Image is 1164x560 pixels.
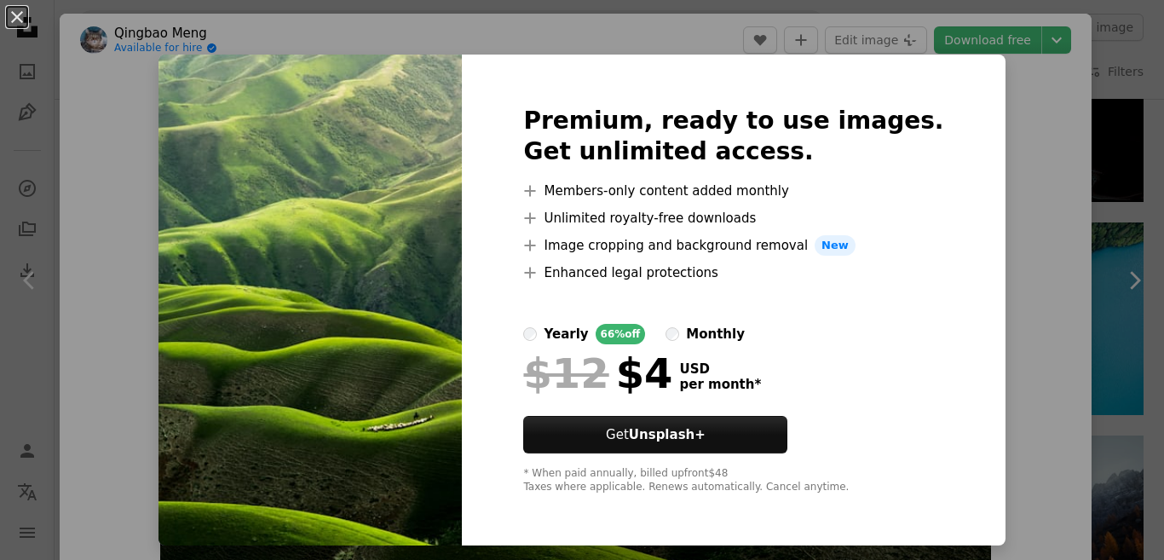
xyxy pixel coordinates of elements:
[544,324,588,344] div: yearly
[666,327,679,341] input: monthly
[679,361,761,377] span: USD
[523,106,943,167] h2: Premium, ready to use images. Get unlimited access.
[158,55,462,546] img: photo-1501854140801-50d01698950b
[629,427,706,442] strong: Unsplash+
[815,235,856,256] span: New
[596,324,646,344] div: 66% off
[523,181,943,201] li: Members-only content added monthly
[679,377,761,392] span: per month *
[523,327,537,341] input: yearly66%off
[523,351,608,395] span: $12
[686,324,745,344] div: monthly
[523,467,943,494] div: * When paid annually, billed upfront $48 Taxes where applicable. Renews automatically. Cancel any...
[523,235,943,256] li: Image cropping and background removal
[523,208,943,228] li: Unlimited royalty-free downloads
[523,416,787,453] button: GetUnsplash+
[523,351,672,395] div: $4
[523,263,943,283] li: Enhanced legal protections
